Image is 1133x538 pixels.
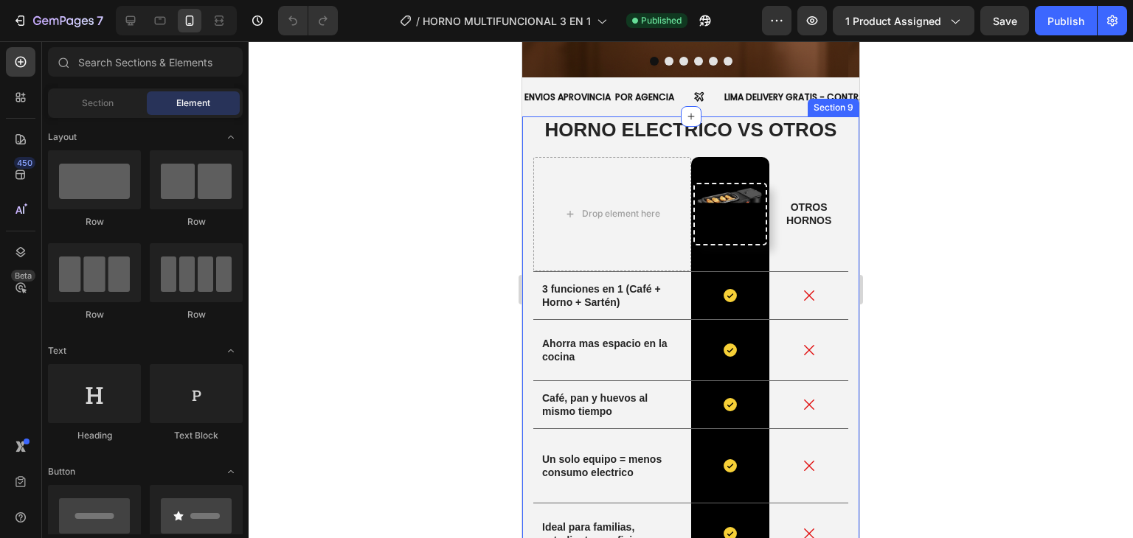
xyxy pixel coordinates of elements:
[48,429,141,442] div: Heading
[48,47,243,77] input: Search Sections & Elements
[219,339,243,363] span: Toggle open
[14,157,35,169] div: 450
[97,12,103,29] p: 7
[11,75,326,103] h2: HORNO ELECTRICO VS OTROS
[150,308,243,321] div: Row
[641,14,682,27] span: Published
[219,460,243,483] span: Toggle open
[176,97,210,110] span: Element
[60,167,138,178] div: Drop element here
[278,6,338,35] div: Undo/Redo
[150,429,243,442] div: Text Block
[416,13,420,29] span: /
[48,215,141,228] div: Row
[845,13,941,29] span: 1 product assigned
[48,130,77,144] span: Layout
[48,344,66,357] span: Text
[423,13,591,29] span: HORNO MULTIFUNCIONAL 3 EN 1
[171,142,245,205] img: gempages_432750572815254551-2cca58d5-2b2e-43e8-a067-6f2d317e462e.svg
[20,351,125,376] strong: Café, pan y huevos al mismo tiempo
[82,97,114,110] span: Section
[48,308,141,321] div: Row
[202,49,384,62] strong: LIMA DELIVERY GRATIS - CONTRA ENTREGA
[48,465,75,478] span: Button
[980,6,1029,35] button: Save
[833,6,974,35] button: 1 product assigned
[1035,6,1097,35] button: Publish
[20,296,145,321] strong: Ahorra mas espacio en la cocina
[522,41,859,538] iframe: Design area
[6,6,110,35] button: 7
[288,60,334,73] div: Section 9
[993,15,1017,27] span: Save
[20,242,139,267] strong: 3 funciones en 1 (Café + Horno + Sartén)
[150,215,243,228] div: Row
[1047,13,1084,29] div: Publish
[20,480,128,505] strong: Ideal para familias, estudiantes y oficinas
[11,270,35,282] div: Beta
[219,125,243,149] span: Toggle open
[249,159,325,186] p: OTROS HORNOS
[20,412,139,437] strong: Un solo equipo = menos consumo electrico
